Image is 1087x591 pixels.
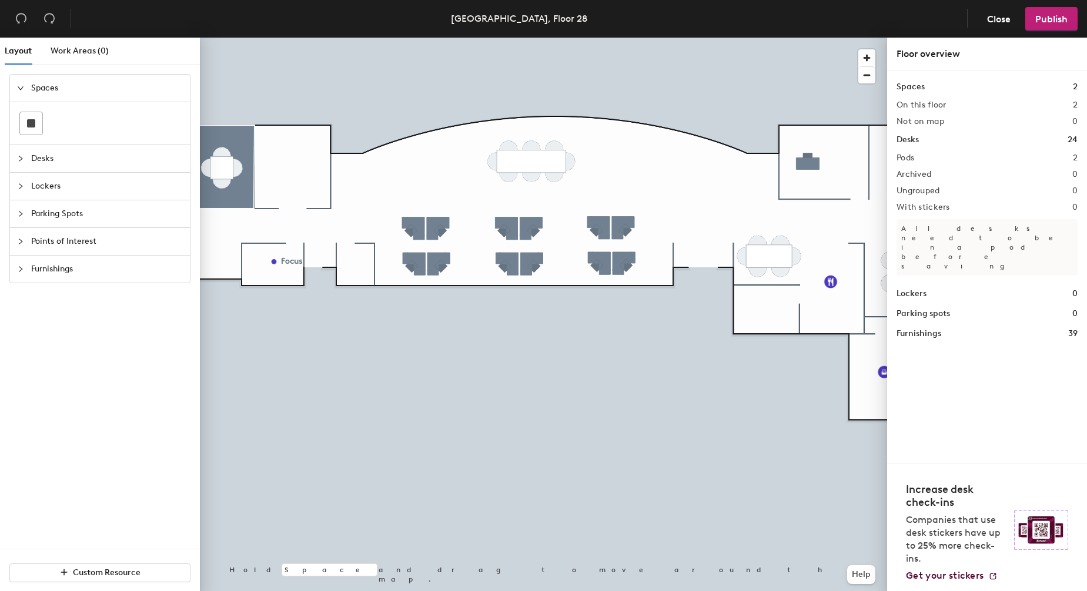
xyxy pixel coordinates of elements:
h1: 39 [1068,327,1078,340]
button: Undo (⌘ + Z) [9,7,33,31]
span: Points of Interest [31,228,183,255]
h1: Spaces [897,80,925,93]
h2: 0 [1072,186,1078,196]
button: Close [977,7,1021,31]
a: Get your stickers [906,570,998,582]
span: Spaces [31,75,183,102]
button: Help [847,565,875,584]
span: Close [987,14,1011,25]
p: All desks need to be in a pod before saving [897,219,1078,276]
span: collapsed [17,210,24,217]
span: collapsed [17,183,24,190]
h2: 0 [1072,170,1078,179]
button: Publish [1025,7,1078,31]
span: Furnishings [31,256,183,283]
div: Floor overview [897,47,1078,61]
span: Desks [31,145,183,172]
span: collapsed [17,155,24,162]
h2: 0 [1072,117,1078,126]
h1: Lockers [897,287,927,300]
span: collapsed [17,238,24,245]
span: undo [15,12,27,24]
span: Custom Resource [73,568,141,577]
span: expanded [17,85,24,92]
span: Publish [1035,14,1068,25]
h1: 24 [1068,133,1078,146]
h1: Furnishings [897,327,941,340]
span: Work Areas (0) [51,46,109,56]
h1: 0 [1072,307,1078,320]
span: Lockers [31,173,183,200]
h4: Increase desk check-ins [906,483,1007,509]
h1: Desks [897,133,919,146]
h2: 2 [1073,153,1078,163]
h2: 2 [1073,100,1078,110]
h2: 0 [1072,203,1078,212]
h2: Ungrouped [897,186,940,196]
button: Custom Resource [9,563,190,582]
span: Get your stickers [906,570,984,581]
h2: On this floor [897,100,946,110]
button: Redo (⌘ + ⇧ + Z) [38,7,61,31]
h1: 2 [1073,80,1078,93]
div: [GEOGRAPHIC_DATA], Floor 28 [451,11,587,26]
span: collapsed [17,266,24,273]
h2: With stickers [897,203,950,212]
h2: Archived [897,170,931,179]
p: Companies that use desk stickers have up to 25% more check-ins. [906,513,1007,565]
img: Sticker logo [1014,510,1068,550]
h1: Parking spots [897,307,950,320]
span: Layout [5,46,32,56]
h2: Pods [897,153,914,163]
h1: 0 [1072,287,1078,300]
h2: Not on map [897,117,944,126]
span: Parking Spots [31,200,183,227]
